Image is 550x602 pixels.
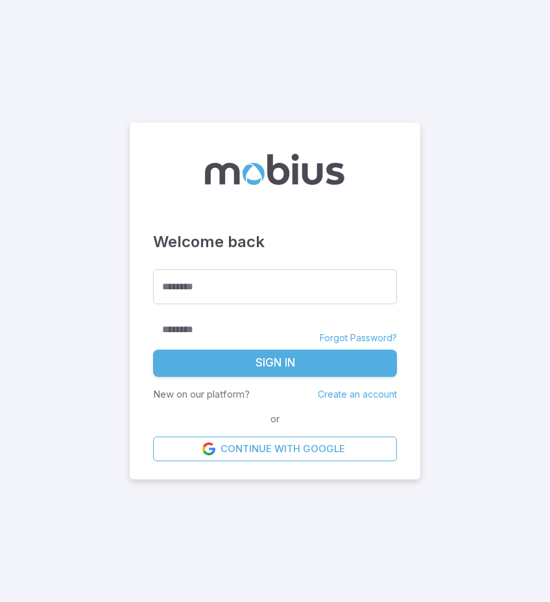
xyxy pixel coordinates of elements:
[153,230,397,254] h3: Welcome back
[153,350,397,377] button: Sign In
[153,437,397,461] a: Continue with Google
[320,331,397,344] a: Forgot Password?
[267,412,283,426] span: or
[153,387,250,402] p: New on our platform?
[318,389,397,400] a: Create an account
